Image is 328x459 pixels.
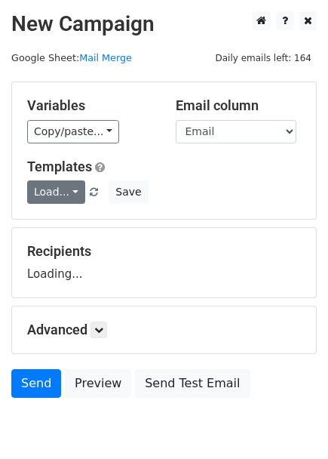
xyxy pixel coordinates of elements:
a: Copy/paste... [27,120,119,143]
h5: Recipients [27,243,301,260]
h5: Email column [176,97,302,114]
a: Load... [27,180,85,204]
a: Daily emails left: 164 [210,52,317,63]
a: Preview [65,369,131,398]
a: Mail Merge [79,52,132,63]
iframe: Chat Widget [253,387,328,459]
a: Templates [27,159,92,174]
button: Save [109,180,148,204]
a: Send [11,369,61,398]
h5: Variables [27,97,153,114]
h2: New Campaign [11,11,317,37]
h5: Advanced [27,322,301,338]
div: Loading... [27,243,301,282]
span: Daily emails left: 164 [210,50,317,66]
a: Send Test Email [135,369,250,398]
small: Google Sheet: [11,52,132,63]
